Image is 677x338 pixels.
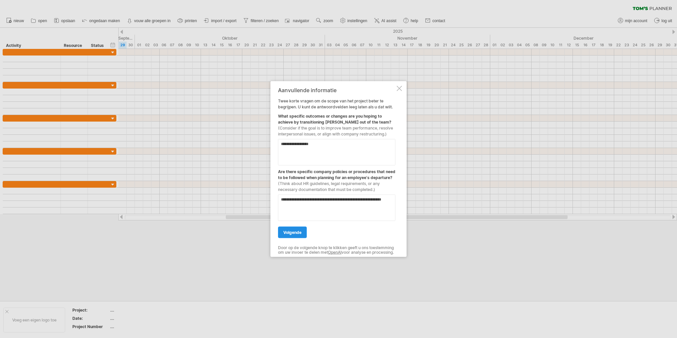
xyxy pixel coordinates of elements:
[278,245,395,255] div: Door op de volgende knop te klikken geeft u ons toestemming om uw invoer te delen met voor analys...
[283,230,301,235] span: volgende
[278,87,395,251] div: Twee korte vragen om de scope van het project beter te begrijpen. U kunt de antwoordvelden leeg l...
[278,125,393,136] span: (Consider if the goal is to improve team performance, resolve interpersonal issues, or align with...
[328,250,341,255] a: OpenAI
[278,110,395,137] div: What specific outcomes or changes are you hoping to achieve by transitioning [PERSON_NAME] out of...
[278,226,307,238] a: volgende
[278,181,380,192] span: (Think about HR guidelines, legal requirements, or any necessary documentation that must be compl...
[278,165,395,192] div: Are there specific company policies or procedures that need to be followed when planning for an e...
[278,87,395,93] div: Aanvullende informatie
